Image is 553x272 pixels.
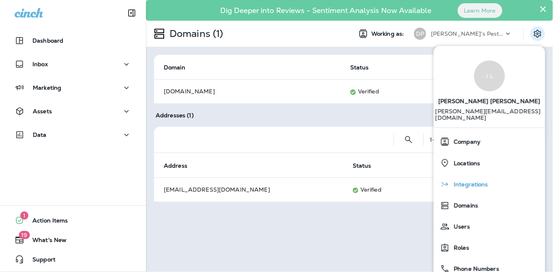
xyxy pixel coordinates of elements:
button: Domains [434,195,545,216]
button: Roles [434,237,545,258]
span: Status [350,64,379,71]
span: 1 [20,212,28,220]
a: Roles [437,240,542,256]
td: Verified [343,177,525,202]
p: Dashboard [32,37,63,44]
span: Company [450,139,481,146]
a: Company [437,134,542,150]
a: Locations [437,155,542,171]
button: Users [434,216,545,237]
span: Action Items [24,217,68,227]
span: Domains [450,203,478,209]
button: Collapse Sidebar [120,5,143,21]
p: [PERSON_NAME]'s Pest Control [431,30,504,37]
span: Working as: [371,30,406,37]
button: Learn More [458,3,502,18]
button: Integrations [434,174,545,195]
button: Marketing [8,80,138,96]
a: Integrations [437,176,542,192]
span: Locations [450,160,480,167]
button: Settings [530,26,545,41]
button: Locations [434,152,545,174]
p: Dig Deeper into Reviews - Sentiment Analysis Now Available [197,9,455,12]
td: [EMAIL_ADDRESS][DOMAIN_NAME] [154,177,343,202]
span: Addresses (1) [156,112,194,119]
p: Data [33,132,47,138]
div: J L [474,60,505,91]
button: Inbox [8,56,138,72]
div: DP [414,28,426,40]
span: What's New [24,237,66,246]
span: Roles [450,245,469,252]
span: Support [24,256,56,266]
a: Users [437,218,542,235]
p: Assets [33,108,52,114]
button: Company [434,131,545,152]
p: Domains (1) [166,28,223,40]
button: Data [8,127,138,143]
button: Close [539,2,547,15]
td: [DOMAIN_NAME] [154,79,341,104]
button: Support [8,251,138,268]
p: Inbox [32,61,48,67]
a: J L[PERSON_NAME] [PERSON_NAME] [PERSON_NAME][EMAIL_ADDRESS][DOMAIN_NAME] [434,52,545,127]
span: [PERSON_NAME] [PERSON_NAME] [438,91,540,108]
p: [PERSON_NAME][EMAIL_ADDRESS][DOMAIN_NAME] [435,108,543,127]
a: Domains [437,197,542,214]
span: Status [350,64,369,71]
td: Verified [341,79,525,104]
div: 1 - 1 of 1 [430,136,449,143]
span: Address [164,162,198,169]
p: Marketing [33,84,61,91]
span: Status [353,162,371,169]
button: Dashboard [8,32,138,49]
span: Domain [164,64,196,71]
span: Status [353,162,382,169]
span: Integrations [450,181,489,188]
button: Assets [8,103,138,119]
button: 19What's New [8,232,138,248]
button: Search Addresses [401,132,417,148]
span: Address [164,162,187,169]
span: 19 [19,231,30,239]
span: Users [450,224,470,231]
button: 1Action Items [8,212,138,229]
span: Domain [164,64,185,71]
